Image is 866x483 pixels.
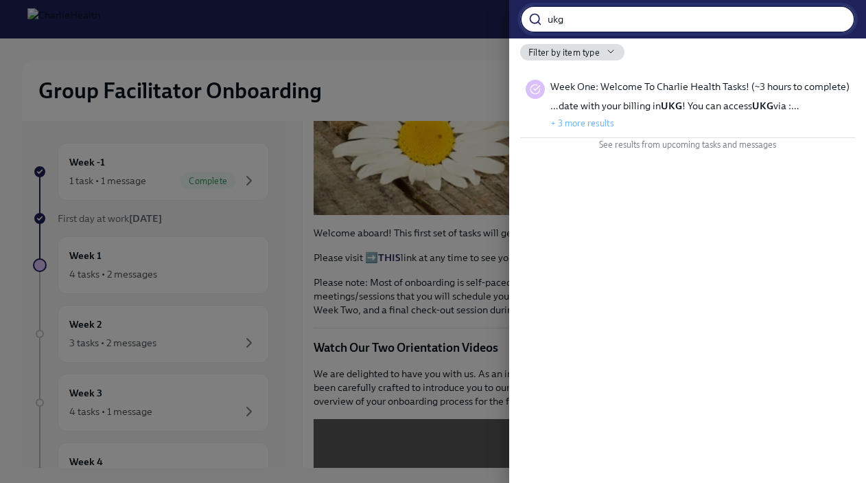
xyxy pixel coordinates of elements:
div: Task [526,80,545,99]
strong: UKG [661,100,682,112]
span: Week One: Welcome To Charlie Health Tasks! (~3 hours to complete) [550,80,850,93]
span: …date with your billing in ! You can access via :… [550,99,799,113]
div: See results from upcoming tasks and messages [520,138,855,151]
div: Week One: Welcome To Charlie Health Tasks! (~3 hours to complete)…date with your billing inUKG! Y... [520,71,855,138]
button: + 3 more results [550,117,614,128]
span: See results from upcoming tasks and messages [599,138,776,151]
strong: UKG [752,100,773,112]
button: Filter by item type [520,44,624,60]
span: Filter by item type [528,46,600,59]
